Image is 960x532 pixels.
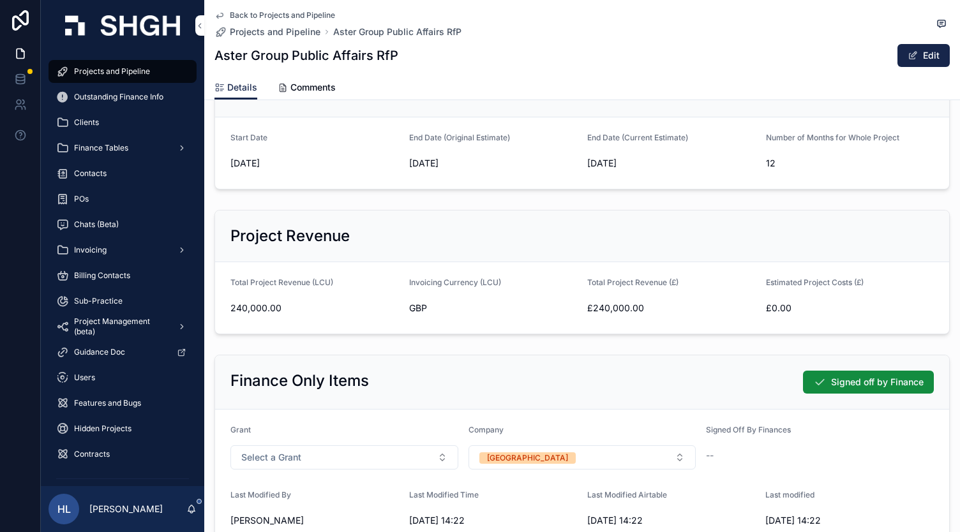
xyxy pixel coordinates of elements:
[230,302,399,314] span: 240,000.00
[409,157,578,170] span: [DATE]
[74,373,95,383] span: Users
[765,514,934,527] span: [DATE] 14:22
[803,371,934,394] button: Signed off by Finance
[409,490,479,499] span: Last Modified Time
[706,425,791,434] span: Signed Off By Finances
[74,270,130,281] span: Billing Contacts
[706,449,714,462] span: --
[587,490,667,499] span: Last Modified Airtable
[89,503,163,515] p: [PERSON_NAME]
[230,26,320,38] span: Projects and Pipeline
[49,417,197,440] a: Hidden Projects
[49,392,197,415] a: Features and Bugs
[765,490,814,499] span: Last modified
[49,443,197,466] a: Contracts
[587,514,755,527] span: [DATE] 14:22
[409,277,501,287] span: Invoicing Currency (LCU)
[831,376,924,388] span: Signed off by Finance
[49,137,197,159] a: Finance Tables
[587,277,679,287] span: Total Project Revenue (£)
[214,76,257,100] a: Details
[897,44,950,67] button: Edit
[74,347,125,357] span: Guidance Doc
[74,194,89,204] span: POs
[766,133,899,142] span: Number of Months for Whole Project
[74,66,150,77] span: Projects and Pipeline
[49,264,197,287] a: Billing Contacts
[587,157,756,170] span: [DATE]
[49,341,197,364] a: Guidance Doc
[230,157,399,170] span: [DATE]
[214,10,335,20] a: Back to Projects and Pipeline
[290,81,336,94] span: Comments
[49,239,197,262] a: Invoicing
[74,92,163,102] span: Outstanding Finance Info
[230,425,251,434] span: Grant
[41,51,204,486] div: scrollable content
[241,451,301,464] span: Select a Grant
[230,133,267,142] span: Start Date
[74,398,141,408] span: Features and Bugs
[766,277,864,287] span: Estimated Project Costs (£)
[49,366,197,389] a: Users
[49,162,197,185] a: Contacts
[74,143,128,153] span: Finance Tables
[230,445,458,469] button: Select Button
[409,133,510,142] span: End Date (Original Estimate)
[278,76,336,101] a: Comments
[49,60,197,83] a: Projects and Pipeline
[230,514,304,527] span: [PERSON_NAME]
[766,157,934,170] span: 12
[74,316,167,337] span: Project Management (beta)
[230,490,291,499] span: Last Modified By
[49,213,197,236] a: Chats (Beta)
[214,47,398,64] h1: Aster Group Public Affairs RfP
[214,26,320,38] a: Projects and Pipeline
[49,290,197,313] a: Sub-Practice
[230,226,350,246] h2: Project Revenue
[74,117,99,128] span: Clients
[409,514,578,527] span: [DATE] 14:22
[230,277,333,287] span: Total Project Revenue (LCU)
[227,81,257,94] span: Details
[469,445,696,469] button: Select Button
[74,168,107,179] span: Contacts
[74,449,110,459] span: Contracts
[74,219,119,230] span: Chats (Beta)
[49,188,197,211] a: POs
[587,133,688,142] span: End Date (Current Estimate)
[230,10,335,20] span: Back to Projects and Pipeline
[469,425,504,434] span: Company
[587,302,756,314] span: £240,000.00
[409,302,427,314] span: GBP
[49,111,197,134] a: Clients
[74,245,107,255] span: Invoicing
[487,452,568,464] div: [GEOGRAPHIC_DATA]
[74,296,123,306] span: Sub-Practice
[766,302,934,314] span: £0.00
[57,501,71,517] span: HL
[230,371,369,391] h2: Finance Only Items
[49,315,197,338] a: Project Management (beta)
[74,424,131,434] span: Hidden Projects
[65,15,180,36] img: App logo
[333,26,461,38] a: Aster Group Public Affairs RfP
[49,85,197,108] a: Outstanding Finance Info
